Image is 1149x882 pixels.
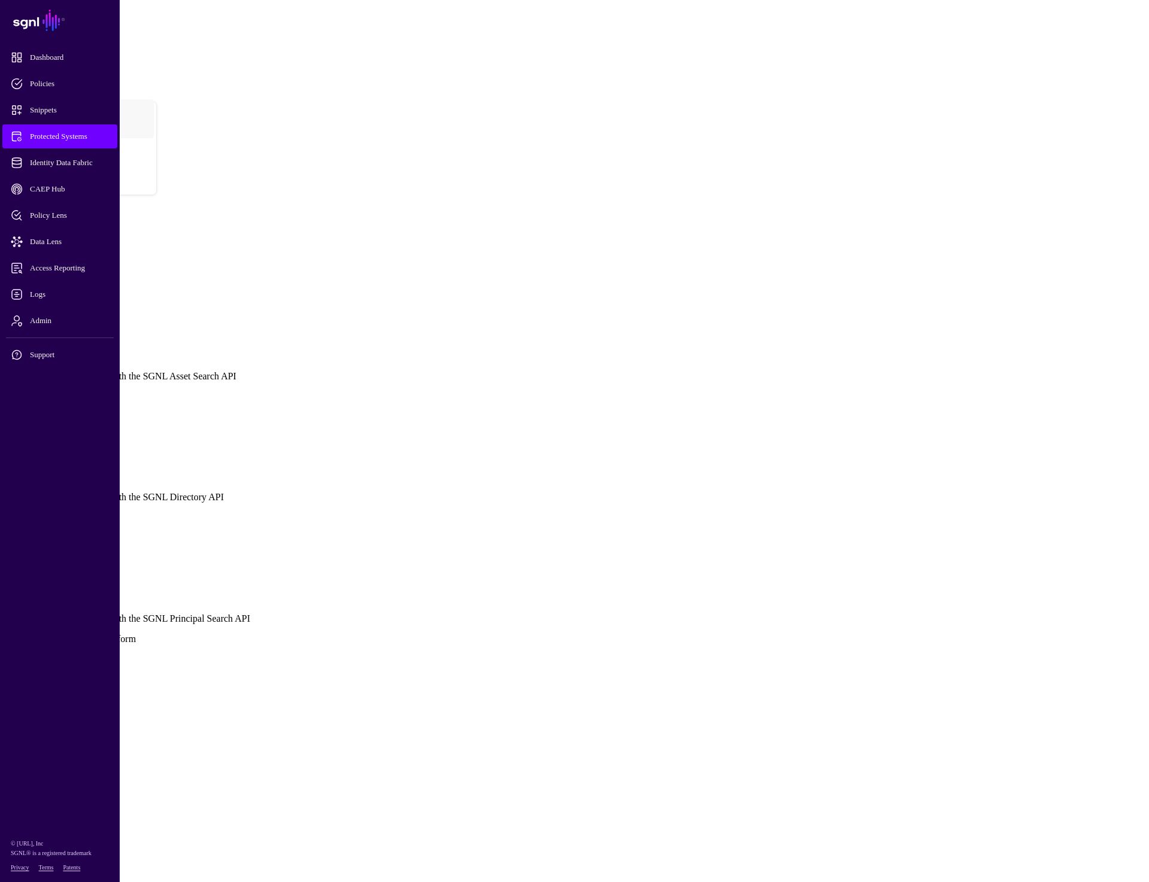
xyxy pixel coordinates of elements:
a: Patents [63,864,80,871]
h3: Principal Transforms [5,589,1144,602]
span: Data Lens [11,236,128,248]
span: Logs [11,288,128,300]
a: Policy Lens [2,203,117,227]
a: Policies [2,72,117,96]
h3: Search Transforms [5,346,1144,360]
h3: Directory Transforms [5,468,1144,481]
span: CAEP Hub [11,183,128,195]
a: SGNL [7,7,113,34]
span: Admin [11,315,128,327]
a: Privacy [11,864,29,871]
a: Access Reporting [2,256,117,280]
span: Access Reporting [11,262,128,274]
p: SGNL® is a registered trademark [11,848,109,858]
a: Protected Systems [2,124,117,148]
div: / [24,56,1125,65]
div: / [24,74,1125,83]
span: Support [11,349,128,361]
a: Logs [2,282,117,306]
a: Identity Data Fabric [2,151,117,175]
a: Dashboard [2,45,117,69]
p: Configure your transforms with the SGNL Asset Search API [5,371,1144,382]
h2: AuthWeb API [5,232,1144,248]
span: Dashboard [11,51,128,63]
h3: Custom [5,443,1144,457]
p: © [URL], Inc [11,839,109,848]
span: Policy Lens [11,209,128,221]
span: Snippets [11,104,128,116]
div: / [24,38,1125,47]
span: Protected Systems [11,130,128,142]
a: Data Lens [2,230,117,254]
a: Admin [2,309,117,333]
a: CAEP Hub [2,177,117,201]
span: Policies [11,78,128,90]
p: Configure your transforms with the SGNL Principal Search API [5,613,1144,624]
p: Configure your transforms with the SGNL Directory API [5,492,1144,503]
h3: Custom [5,564,1144,577]
a: Terms [39,864,54,871]
a: Snippets [2,98,117,122]
span: Identity Data Fabric [11,157,128,169]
